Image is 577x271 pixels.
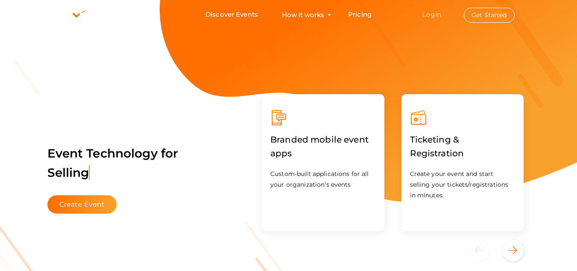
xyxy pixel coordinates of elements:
button: Get Started [464,8,515,23]
span: Selling [47,165,90,180]
a: Discover Events [205,7,258,23]
label: Ticketing & Registration [410,126,515,167]
button: Create Event [47,195,117,214]
p: Create your event and start selling your tickets/registrations in minutes. [410,169,515,201]
label: Branded mobile event apps [270,126,376,167]
a: Login [422,10,441,18]
button: How it works [279,7,327,23]
label: Event Technology for [47,133,179,193]
a: Branded mobile event apps [270,150,376,158]
button: Previous [468,240,500,261]
a: Pricing [348,7,372,23]
a: Ticketing & Registration [410,150,515,158]
button: Next [502,240,524,261]
p: Custom-built applications for all your organization’s events [270,169,376,190]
